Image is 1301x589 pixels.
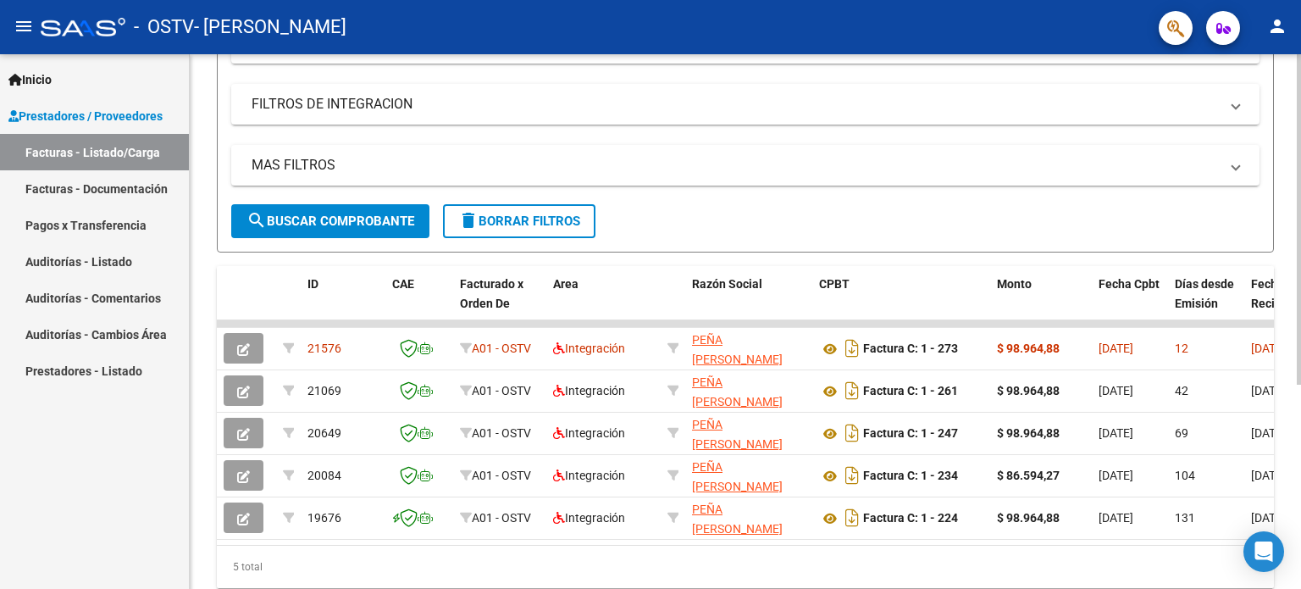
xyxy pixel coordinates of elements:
[14,16,34,36] mat-icon: menu
[472,426,531,440] span: A01 - OSTV
[472,469,531,482] span: A01 - OSTV
[692,503,783,536] span: PEÑA [PERSON_NAME]
[812,266,990,341] datatable-header-cell: CPBT
[997,384,1060,397] strong: $ 98.964,88
[863,470,958,483] strong: Factura C: 1 - 234
[990,266,1092,341] datatable-header-cell: Monto
[863,342,958,356] strong: Factura C: 1 - 273
[307,511,341,525] span: 19676
[453,266,546,341] datatable-header-cell: Facturado x Orden De
[217,546,1274,588] div: 5 total
[231,84,1259,125] mat-expansion-panel-header: FILTROS DE INTEGRACION
[1168,266,1244,341] datatable-header-cell: Días desde Emisión
[997,469,1060,482] strong: $ 86.594,27
[819,277,850,291] span: CPBT
[1099,511,1133,525] span: [DATE]
[443,204,595,238] button: Borrar Filtros
[307,469,341,482] span: 20084
[472,511,531,525] span: A01 - OSTV
[1175,426,1188,440] span: 69
[472,342,531,355] span: A01 - OSTV
[997,342,1060,355] strong: $ 98.964,88
[841,377,863,404] i: Descargar documento
[692,500,806,536] div: 27305052596
[841,462,863,489] i: Descargar documento
[8,70,52,89] span: Inicio
[1251,511,1286,525] span: [DATE]
[997,277,1032,291] span: Monto
[458,210,479,231] mat-icon: delete
[863,512,958,525] strong: Factura C: 1 - 224
[692,458,806,493] div: 27305052596
[841,335,863,362] i: Descargar documento
[194,8,346,46] span: - [PERSON_NAME]
[692,418,783,451] span: PEÑA [PERSON_NAME]
[134,8,194,46] span: - OSTV
[1099,384,1133,397] span: [DATE]
[231,145,1259,186] mat-expansion-panel-header: MAS FILTROS
[685,266,812,341] datatable-header-cell: Razón Social
[252,95,1219,114] mat-panel-title: FILTROS DE INTEGRACION
[1267,16,1287,36] mat-icon: person
[385,266,453,341] datatable-header-cell: CAE
[553,426,625,440] span: Integración
[1175,511,1195,525] span: 131
[692,415,806,451] div: 27305052596
[1243,531,1284,572] div: Open Intercom Messenger
[692,460,783,493] span: PEÑA [PERSON_NAME]
[553,469,625,482] span: Integración
[553,511,625,525] span: Integración
[863,385,958,398] strong: Factura C: 1 - 261
[1099,469,1133,482] span: [DATE]
[692,375,783,408] span: PEÑA [PERSON_NAME]
[307,426,341,440] span: 20649
[472,384,531,397] span: A01 - OSTV
[8,107,163,125] span: Prestadores / Proveedores
[1251,384,1286,397] span: [DATE]
[1175,469,1195,482] span: 104
[392,277,414,291] span: CAE
[546,266,661,341] datatable-header-cell: Area
[553,384,625,397] span: Integración
[841,420,863,447] i: Descargar documento
[246,214,414,229] span: Buscar Comprobante
[307,384,341,397] span: 21069
[246,210,267,231] mat-icon: search
[997,511,1060,525] strong: $ 98.964,88
[460,277,523,310] span: Facturado x Orden De
[231,204,429,238] button: Buscar Comprobante
[1251,277,1298,310] span: Fecha Recibido
[1175,384,1188,397] span: 42
[1092,266,1168,341] datatable-header-cell: Fecha Cpbt
[1251,426,1286,440] span: [DATE]
[252,156,1219,175] mat-panel-title: MAS FILTROS
[301,266,385,341] datatable-header-cell: ID
[1251,342,1286,355] span: [DATE]
[692,373,806,408] div: 27305052596
[841,504,863,531] i: Descargar documento
[458,214,580,229] span: Borrar Filtros
[307,342,341,355] span: 21576
[1099,277,1160,291] span: Fecha Cpbt
[692,331,806,366] div: 27305052596
[1099,342,1133,355] span: [DATE]
[1251,469,1286,482] span: [DATE]
[692,277,762,291] span: Razón Social
[863,427,958,441] strong: Factura C: 1 - 247
[307,277,318,291] span: ID
[692,333,783,366] span: PEÑA [PERSON_NAME]
[553,342,625,355] span: Integración
[997,426,1060,440] strong: $ 98.964,88
[1175,342,1188,355] span: 12
[1175,277,1234,310] span: Días desde Emisión
[553,277,579,291] span: Area
[1099,426,1133,440] span: [DATE]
